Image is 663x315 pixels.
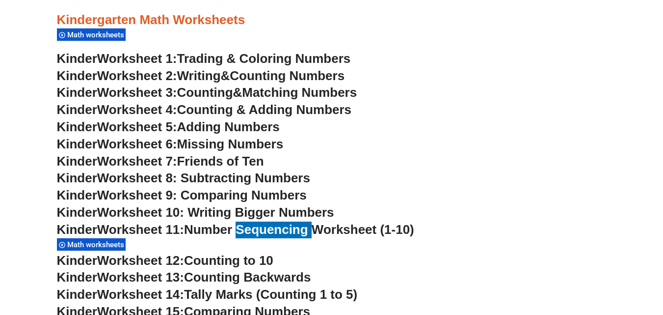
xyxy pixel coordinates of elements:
[57,12,607,29] h3: Kindergarten Math Worksheets
[57,270,97,285] span: Kinder
[184,270,311,285] span: Counting Backwards
[97,85,177,100] span: Worksheet 3:
[97,119,177,134] span: Worksheet 5:
[57,287,97,302] span: Kinder
[57,102,352,117] a: KinderWorksheet 4:Counting & Adding Numbers
[57,188,97,202] span: Kinder
[230,68,345,83] span: Counting Numbers
[57,154,97,169] span: Kinder
[500,204,663,315] iframe: Chat Widget
[57,205,334,220] a: KinderWorksheet 10: Writing Bigger Numbers
[97,137,177,151] span: Worksheet 6:
[177,154,264,169] span: Friends of Ten
[177,51,351,66] span: Trading & Coloring Numbers
[57,253,97,268] span: Kinder
[57,102,97,117] span: Kinder
[177,137,284,151] span: Missing Numbers
[57,171,97,185] span: Kinder
[97,68,177,83] span: Worksheet 2:
[57,238,126,251] div: Math worksheets
[177,119,280,134] span: Adding Numbers
[57,137,284,151] a: KinderWorksheet 6:Missing Numbers
[97,154,177,169] span: Worksheet 7:
[57,222,97,237] span: Kinder
[177,102,352,117] span: Counting & Adding Numbers
[57,154,264,169] a: KinderWorksheet 7:Friends of Ten
[97,102,177,117] span: Worksheet 4:
[57,85,97,100] span: Kinder
[184,253,273,268] span: Counting to 10
[57,85,357,100] a: KinderWorksheet 3:Counting&Matching Numbers
[57,68,97,83] span: Kinder
[67,30,127,39] span: Math worksheets
[57,28,126,41] div: Math worksheets
[184,287,357,302] span: Tally Marks (Counting 1 to 5)
[97,171,310,185] span: Worksheet 8: Subtracting Numbers
[97,222,184,237] span: Worksheet 11:
[97,287,184,302] span: Worksheet 14:
[177,85,233,100] span: Counting
[57,205,97,220] span: Kinder
[97,270,184,285] span: Worksheet 13:
[97,51,177,66] span: Worksheet 1:
[57,137,97,151] span: Kinder
[57,68,345,83] a: KinderWorksheet 2:Writing&Counting Numbers
[57,51,97,66] span: Kinder
[57,171,310,185] a: KinderWorksheet 8: Subtracting Numbers
[184,222,414,237] span: Number Sequencing Worksheet (1-10)
[97,188,307,202] span: Worksheet 9: Comparing Numbers
[57,51,351,66] a: KinderWorksheet 1:Trading & Coloring Numbers
[57,188,307,202] a: KinderWorksheet 9: Comparing Numbers
[57,119,280,134] a: KinderWorksheet 5:Adding Numbers
[67,240,127,249] span: Math worksheets
[177,68,221,83] span: Writing
[242,85,357,100] span: Matching Numbers
[97,205,334,220] span: Worksheet 10: Writing Bigger Numbers
[97,253,184,268] span: Worksheet 12:
[57,119,97,134] span: Kinder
